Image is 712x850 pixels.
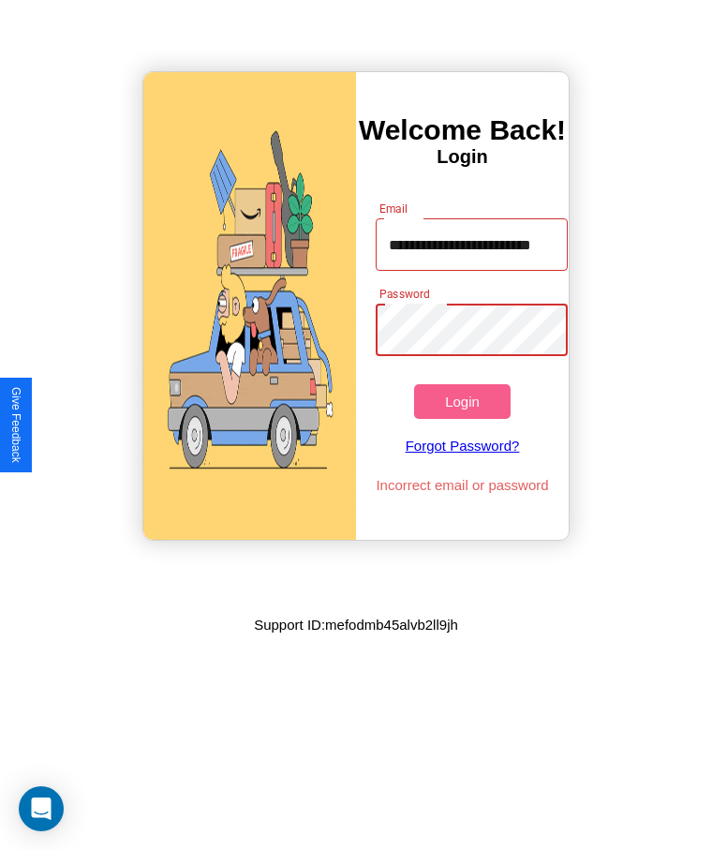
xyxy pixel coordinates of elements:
[254,612,458,637] p: Support ID: mefodmb45alvb2ll9jh
[379,286,429,302] label: Password
[143,72,356,540] img: gif
[379,201,408,216] label: Email
[356,114,569,146] h3: Welcome Back!
[366,419,557,472] a: Forgot Password?
[9,387,22,463] div: Give Feedback
[366,472,557,498] p: Incorrect email or password
[414,384,510,419] button: Login
[356,146,569,168] h4: Login
[19,786,64,831] div: Open Intercom Messenger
